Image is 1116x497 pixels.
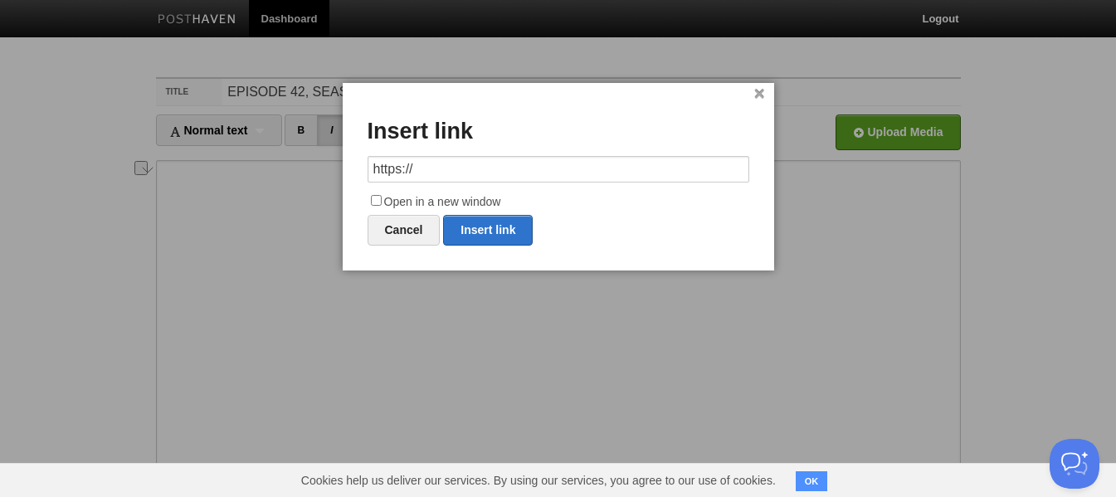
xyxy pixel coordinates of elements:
iframe: Help Scout Beacon - Open [1050,439,1099,489]
input: Open in a new window [371,195,382,206]
a: Insert link [443,215,533,246]
button: OK [796,471,828,491]
span: Cookies help us deliver our services. By using our services, you agree to our use of cookies. [285,464,792,497]
h3: Insert link [368,119,749,144]
label: Open in a new window [368,192,749,212]
a: Cancel [368,215,441,246]
a: × [754,90,765,99]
